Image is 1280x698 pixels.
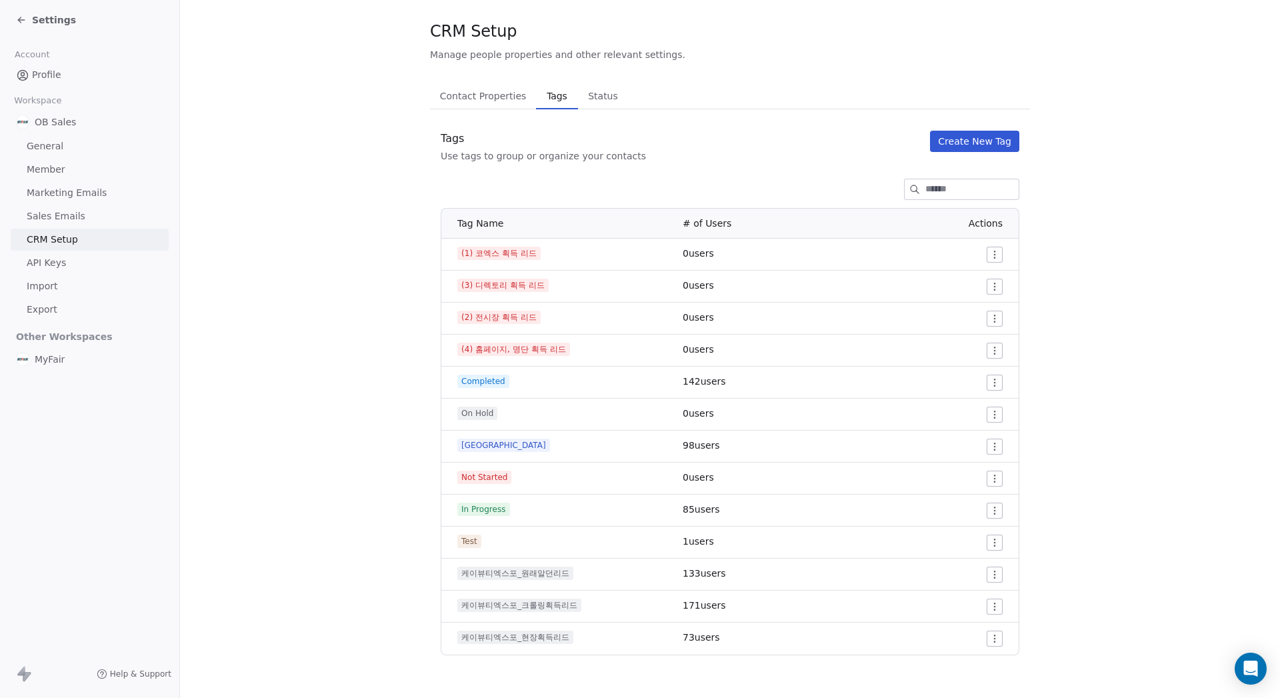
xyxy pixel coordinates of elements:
a: Settings [16,13,76,27]
a: General [11,135,169,157]
span: 171 users [683,600,726,611]
img: %C3%AC%C2%9B%C2%90%C3%AD%C2%98%C2%95%20%C3%AB%C2%A1%C2%9C%C3%AA%C2%B3%C2%A0(white+round).png [16,353,29,366]
span: 0 users [683,472,714,483]
span: (4) 홈페이지, 명단 획득 리드 [457,343,570,356]
span: (3) 디렉토리 획득 리드 [457,279,549,292]
span: Member [27,163,65,177]
span: (1) 코엑스 획득 리드 [457,247,541,260]
span: 0 users [683,312,714,323]
span: 0 users [683,280,714,291]
div: Use tags to group or organize your contacts [441,149,646,163]
span: 0 users [683,344,714,355]
span: 0 users [683,408,714,419]
span: [GEOGRAPHIC_DATA] [457,439,550,452]
span: 142 users [683,376,726,387]
span: Contact Properties [435,87,532,105]
span: 0 users [683,248,714,259]
span: Status [583,87,623,105]
span: API Keys [27,256,66,270]
span: 케이뷰티엑스포_현장획득리드 [457,631,573,644]
span: 133 users [683,568,726,579]
span: # of Users [683,218,731,229]
span: Completed [457,375,509,388]
span: Tags [541,87,572,105]
a: Member [11,159,169,181]
span: CRM Setup [27,233,78,247]
span: On Hold [457,407,497,420]
a: CRM Setup [11,229,169,251]
span: Tag Name [457,218,503,229]
span: Workspace [9,91,67,111]
span: (2) 전시장 획득 리드 [457,311,541,324]
span: Sales Emails [27,209,85,223]
span: In Progress [457,503,510,516]
span: 98 users [683,440,720,451]
span: Marketing Emails [27,186,107,200]
span: Help & Support [110,669,171,679]
span: Not Started [457,471,511,484]
div: Tags [441,131,646,147]
span: MyFair [35,353,65,366]
a: Export [11,299,169,321]
span: General [27,139,63,153]
span: 케이뷰티엑스포_크롤링획득리드 [457,599,581,612]
span: Export [27,303,57,317]
span: Import [27,279,57,293]
span: Test [457,535,481,548]
span: 케이뷰티엑스포_원래알던리드 [457,567,573,580]
span: OB Sales [35,115,76,129]
span: Settings [32,13,76,27]
a: Sales Emails [11,205,169,227]
a: Marketing Emails [11,182,169,204]
a: Profile [11,64,169,86]
span: Account [9,45,55,65]
button: Create New Tag [930,131,1019,152]
span: Profile [32,68,61,82]
span: CRM Setup [430,21,517,41]
span: 73 users [683,632,720,643]
a: Help & Support [97,669,171,679]
div: Open Intercom Messenger [1235,653,1267,685]
span: 1 users [683,536,714,547]
a: Import [11,275,169,297]
span: Other Workspaces [11,326,118,347]
span: 85 users [683,504,720,515]
img: %C3%AC%C2%9B%C2%90%C3%AD%C2%98%C2%95%20%C3%AB%C2%A1%C2%9C%C3%AA%C2%B3%C2%A0(white+round).png [16,115,29,129]
span: Manage people properties and other relevant settings. [430,48,685,61]
span: Actions [969,218,1003,229]
a: API Keys [11,252,169,274]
